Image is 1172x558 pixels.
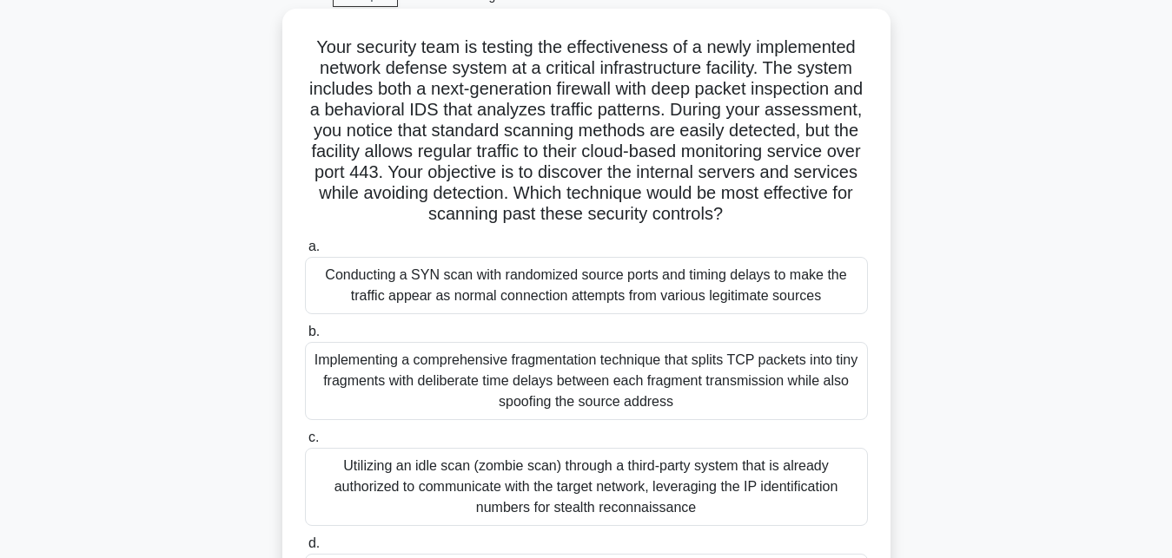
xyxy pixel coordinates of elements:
span: a. [308,239,320,253]
h5: Your security team is testing the effectiveness of a newly implemented network defense system at ... [303,36,870,226]
div: Conducting a SYN scan with randomized source ports and timing delays to make the traffic appear a... [305,257,868,314]
span: b. [308,324,320,338]
div: Implementing a comprehensive fragmentation technique that splits TCP packets into tiny fragments ... [305,342,868,420]
span: d. [308,535,320,550]
span: c. [308,430,319,444]
div: Utilizing an idle scan (zombie scan) through a third-party system that is already authorized to c... [305,448,868,526]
